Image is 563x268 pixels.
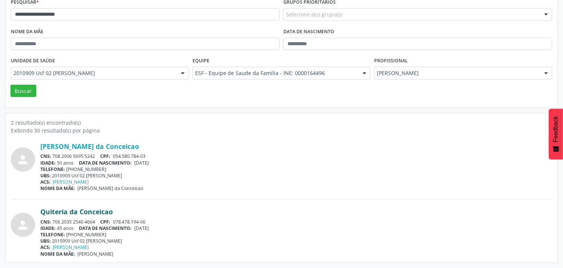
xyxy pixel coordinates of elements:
span: [DATE] [134,225,149,231]
span: [PERSON_NAME] [78,251,114,257]
div: 2 resultado(s) encontrado(s) [11,119,552,127]
div: 2010909 Usf 02 [PERSON_NAME] [40,238,552,244]
label: Equipe [193,55,209,67]
span: [DATE] [134,160,149,166]
a: [PERSON_NAME] [53,179,89,185]
span: ESF - Equipe de Saude da Familia - INE: 0000164496 [195,69,355,77]
span: ACS: [40,244,50,250]
div: 2010909 Usf 02 [PERSON_NAME] [40,172,552,179]
span: Feedback [553,116,559,142]
span: DATA DE NASCIMENTO: [79,225,132,231]
label: Profissional [374,55,408,67]
span: 2010909 Usf 02 [PERSON_NAME] [13,69,173,77]
span: TELEFONE: [40,231,65,238]
div: 50 anos [40,160,552,166]
label: Data de nascimento [283,26,334,38]
div: 45 anos [40,225,552,231]
span: NOME DA MÃE: [40,251,75,257]
span: 054.580.784-03 [113,153,145,159]
div: [PHONE_NUMBER] [40,166,552,172]
span: [PERSON_NAME] da Conceicao [78,185,144,191]
span: TELEFONE: [40,166,65,172]
a: Quiteria da Conceicao [40,208,113,216]
span: NOME DA MÃE: [40,185,75,191]
div: 708 2006 5695 5242 [40,153,552,159]
div: 706 2035 2540 4664 [40,219,552,225]
a: [PERSON_NAME] [53,244,89,250]
span: DATA DE NASCIMENTO: [79,160,132,166]
span: UBS: [40,172,51,179]
button: Buscar [10,85,36,97]
div: Exibindo 30 resultado(s) por página [11,127,552,134]
span: UBS: [40,238,51,244]
span: IDADE: [40,225,56,231]
span: [PERSON_NAME] [377,69,537,77]
span: CPF: [101,153,111,159]
i: person [16,218,30,232]
span: IDADE: [40,160,56,166]
span: Selecione o(s) grupo(s) [286,10,342,18]
div: [PHONE_NUMBER] [40,231,552,238]
span: CNS: [40,219,51,225]
span: 078.478.194-06 [113,219,145,225]
label: Unidade de saúde [11,55,55,67]
span: CPF: [101,219,111,225]
span: ACS: [40,179,50,185]
span: CNS: [40,153,51,159]
label: Nome da mãe [11,26,43,38]
button: Feedback - Mostrar pesquisa [549,109,563,159]
i: person [16,153,30,166]
a: [PERSON_NAME] da Conceicao [40,142,139,150]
